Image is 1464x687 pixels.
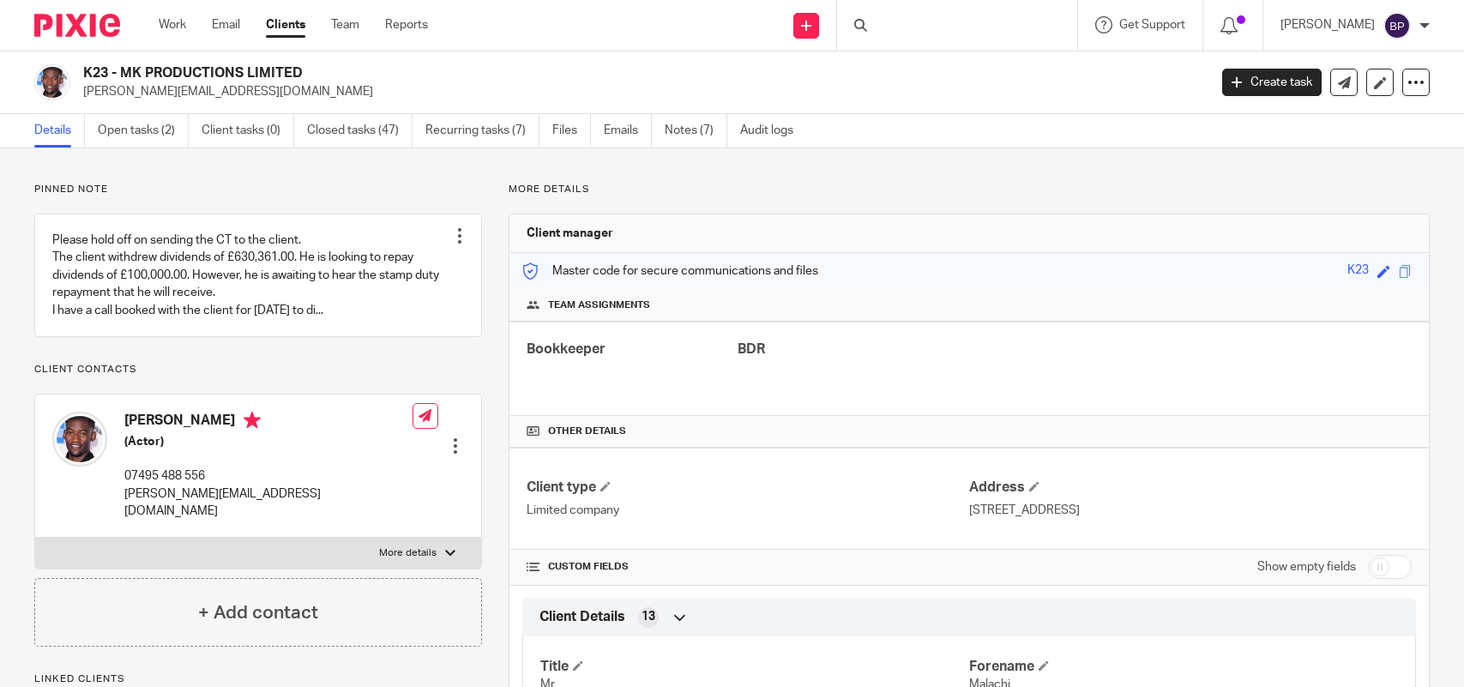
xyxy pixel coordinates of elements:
a: Email [212,16,240,33]
a: Edit client [1366,69,1394,96]
a: Work [159,16,186,33]
span: 13 [642,608,655,625]
p: 07495 488 556 [124,467,413,485]
p: More details [379,546,437,560]
h3: Client manager [527,225,613,242]
a: Emails [604,114,652,148]
img: svg%3E [1383,12,1411,39]
a: Details [34,114,85,148]
a: Notes (7) [665,114,727,148]
p: [PERSON_NAME] [1280,16,1375,33]
span: Edit code [1377,265,1390,278]
a: Recurring tasks (7) [425,114,539,148]
span: BDR [738,342,765,356]
p: [STREET_ADDRESS] [969,502,1412,519]
h4: CUSTOM FIELDS [527,560,969,574]
div: K23 [1347,262,1369,281]
img: Pixie [34,14,120,37]
p: More details [509,183,1430,196]
p: Client contacts [34,363,482,377]
h4: + Add contact [198,600,318,626]
span: Edit Address [1029,481,1039,491]
p: [PERSON_NAME][EMAIL_ADDRESS][DOMAIN_NAME] [83,83,1196,100]
a: Send new email [1330,69,1358,96]
span: Team assignments [548,298,650,312]
span: Get Support [1119,19,1185,31]
p: Linked clients [34,672,482,686]
a: Create task [1222,69,1322,96]
span: Edit Forename [1039,660,1049,671]
i: Primary [244,412,261,429]
h5: (Actor) [124,433,413,450]
a: Closed tasks (47) [307,114,413,148]
p: Master code for secure communications and files [522,262,818,280]
span: Copy to clipboard [1399,265,1412,278]
h4: Client type [527,479,969,497]
p: [PERSON_NAME][EMAIL_ADDRESS][DOMAIN_NAME] [124,485,413,521]
a: Files [552,114,591,148]
span: Client Details [539,608,625,626]
a: Reports [385,16,428,33]
a: Open tasks (2) [98,114,189,148]
h4: Forename [969,658,1398,676]
a: Audit logs [740,114,806,148]
span: Bookkeeper [527,342,605,356]
p: Limited company [527,502,969,519]
h4: Title [540,658,969,676]
img: Malachi%20Kirby.jpg [52,412,107,467]
label: Show empty fields [1257,558,1356,576]
span: Edit Title [573,660,583,671]
img: Malachi%20Kirby.jpg [34,64,70,100]
h2: K23 - MK PRODUCTIONS LIMITED [83,64,973,82]
h4: [PERSON_NAME] [124,412,413,433]
p: Pinned note [34,183,482,196]
h4: Address [969,479,1412,497]
a: Team [331,16,359,33]
a: Client tasks (0) [202,114,294,148]
span: Change Client type [600,481,611,491]
a: Clients [266,16,305,33]
span: Other details [548,425,626,438]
